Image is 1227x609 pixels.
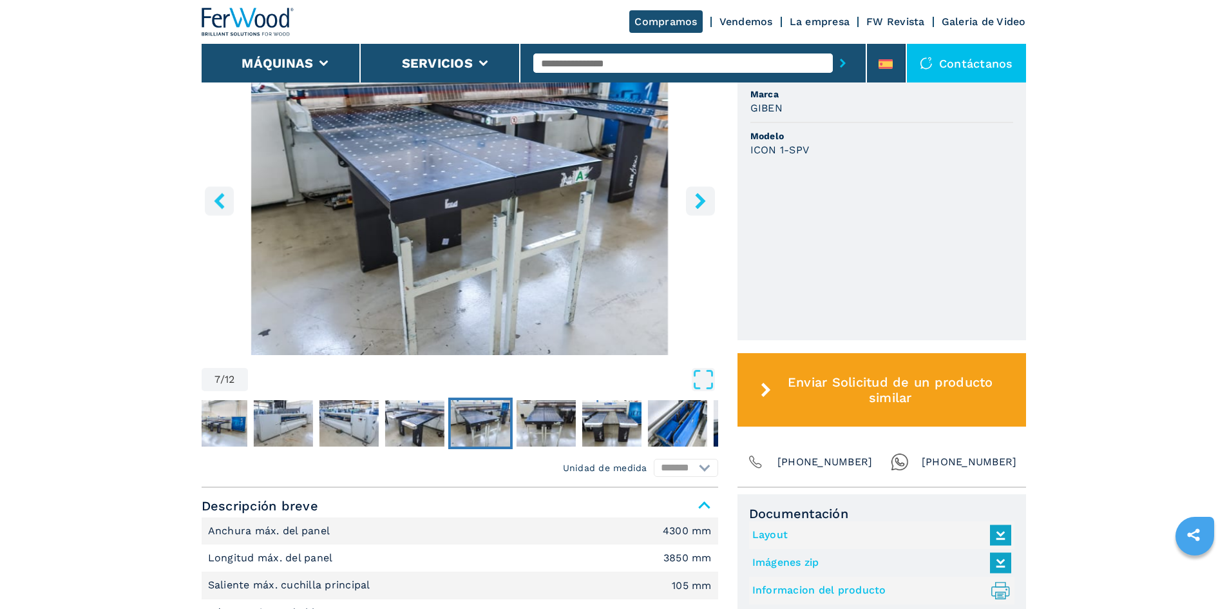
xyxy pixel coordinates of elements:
[663,526,712,536] em: 4300 mm
[582,400,641,447] img: 4e40769b753130cb6fb53a23efc3e176
[208,578,374,592] p: Saliente máx. cuchilla principal
[208,524,334,538] p: Anchura máx. del panel
[205,186,234,215] button: left-button
[750,101,783,115] h3: GIBEN
[185,398,249,449] button: Go to Slide 3
[719,15,773,28] a: Vendemos
[448,398,512,449] button: Go to Slide 7
[253,400,312,447] img: c05c1c1206b1a4bc6ec23a05ef9455f8
[647,400,707,447] img: 179d50f8beb680a9e50d8f4ab3defe06
[891,453,909,471] img: Whatsapp
[920,57,933,70] img: Contáctanos
[737,353,1026,427] button: Enviar Solicitud de un producto similar
[942,15,1026,28] a: Galeria de Video
[202,43,718,355] div: Go to Slide 7
[251,398,315,449] button: Go to Slide 4
[645,398,709,449] button: Go to Slide 10
[225,374,235,385] span: 12
[214,374,220,385] span: 7
[750,88,1013,101] span: Marca
[750,130,1013,142] span: Modelo
[402,55,473,71] button: Servicios
[713,400,772,447] img: e20763345e8016ad460e12b86c94a808
[747,453,765,471] img: Phone
[776,374,1004,405] span: Enviar Solicitud de un producto similar
[513,398,578,449] button: Go to Slide 8
[220,374,225,385] span: /
[251,368,715,391] button: Open Fullscreen
[672,581,712,591] em: 105 mm
[777,453,873,471] span: [PHONE_NUMBER]
[202,8,294,36] img: Ferwood
[316,398,381,449] button: Go to Slide 5
[187,400,247,447] img: 54ed7abbf1313cb2a1c2b6ba1ea017e3
[833,48,853,78] button: submit-button
[385,400,444,447] img: 3204ee8a9a6f6e9efb84e029fa51f800
[202,43,718,355] img: Seccionadoras De Carga Automática GIBEN ICON 1-SPV
[450,400,509,447] img: a2e23c67c7ea5806e17a5b97de2ad7fc
[790,15,850,28] a: La empresa
[752,525,1005,546] a: Layout
[53,398,570,449] nav: Thumbnail Navigation
[752,580,1005,601] a: Informacion del producto
[750,142,810,157] h3: ICON 1-SPV
[922,453,1017,471] span: [PHONE_NUMBER]
[686,186,715,215] button: right-button
[319,400,378,447] img: cf55f8ae8f94f2f74da650ce216638ce
[563,461,647,474] em: Unidad de medida
[382,398,446,449] button: Go to Slide 6
[663,553,712,563] em: 3850 mm
[710,398,775,449] button: Go to Slide 11
[1172,551,1217,599] iframe: Chat
[516,400,575,447] img: e28415bc876754b09d7c3391a5ea6bcc
[1177,519,1210,551] a: sharethis
[907,44,1026,82] div: Contáctanos
[242,55,313,71] button: Máquinas
[749,506,1014,521] span: Documentación
[579,398,643,449] button: Go to Slide 9
[629,10,702,33] a: Compramos
[866,15,925,28] a: FW Revista
[208,551,336,565] p: Longitud máx. del panel
[202,494,718,517] span: Descripción breve
[752,552,1005,574] a: Imágenes zip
